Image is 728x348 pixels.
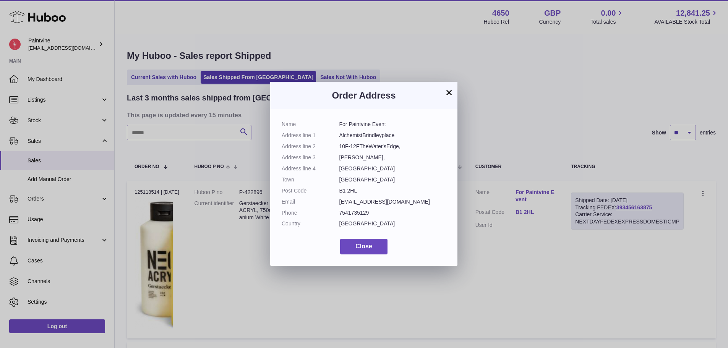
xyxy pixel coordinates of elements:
dt: Address line 1 [282,132,339,139]
button: Close [340,239,388,254]
dt: Phone [282,209,339,217]
dt: Address line 3 [282,154,339,161]
dd: AlchemistBrindleyplace [339,132,446,139]
dd: B1 2HL [339,187,446,194]
dt: Name [282,121,339,128]
dd: For Paintvine Event [339,121,446,128]
dd: [GEOGRAPHIC_DATA] [339,220,446,227]
dt: Email [282,198,339,206]
button: × [444,88,454,97]
dt: Town [282,176,339,183]
dt: Post Code [282,187,339,194]
dd: [GEOGRAPHIC_DATA] [339,165,446,172]
span: Close [355,243,372,249]
dd: [GEOGRAPHIC_DATA] [339,176,446,183]
dd: [EMAIL_ADDRESS][DOMAIN_NAME] [339,198,446,206]
dt: Country [282,220,339,227]
dd: 7541735129 [339,209,446,217]
dt: Address line 4 [282,165,339,172]
dd: [PERSON_NAME], [339,154,446,161]
dd: 10F-12FTheWater'sEdge, [339,143,446,150]
h3: Order Address [282,89,446,102]
dt: Address line 2 [282,143,339,150]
